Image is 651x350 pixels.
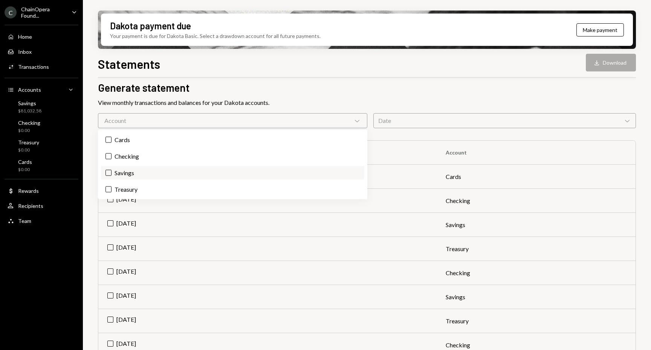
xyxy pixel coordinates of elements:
[5,6,17,18] div: C
[437,261,636,285] td: Checking
[437,237,636,261] td: Treasury
[18,167,32,173] div: $0.00
[437,141,636,165] th: Account
[5,30,78,43] a: Home
[98,56,160,71] h1: Statements
[105,153,112,159] button: Checking
[18,203,43,209] div: Recipients
[5,60,78,73] a: Transactions
[5,184,78,197] a: Rewards
[18,108,41,114] div: $81,032.58
[5,83,78,96] a: Accounts
[98,113,367,128] div: Account
[18,159,32,165] div: Cards
[18,100,41,106] div: Savings
[5,156,78,174] a: Cards$0.00
[101,166,364,180] label: Savings
[18,218,31,224] div: Team
[21,6,66,19] div: ChainOpera Found...
[101,133,364,147] label: Cards
[98,80,636,95] h2: Generate statement
[18,33,32,40] div: Home
[437,309,636,333] td: Treasury
[5,98,78,116] a: Savings$81,032.58
[18,127,40,134] div: $0.00
[5,199,78,212] a: Recipients
[437,165,636,189] td: Cards
[5,45,78,58] a: Inbox
[18,147,39,153] div: $0.00
[110,32,321,40] div: Your payment is due for Dakota Basic. Select a drawdown account for all future payments.
[18,188,39,194] div: Rewards
[437,213,636,237] td: Savings
[437,189,636,213] td: Checking
[101,183,364,196] label: Treasury
[110,20,191,32] div: Dakota payment due
[18,64,49,70] div: Transactions
[576,23,624,36] button: Make payment
[18,48,32,55] div: Inbox
[18,86,41,93] div: Accounts
[18,120,40,126] div: Checking
[101,150,364,163] label: Checking
[98,98,636,107] div: View monthly transactions and balances for your Dakota accounts.
[373,113,636,128] div: Date
[105,170,112,176] button: Savings
[105,186,112,192] button: Treasury
[105,137,112,143] button: Cards
[5,137,78,155] a: Treasury$0.00
[5,117,78,135] a: Checking$0.00
[437,285,636,309] td: Savings
[18,139,39,145] div: Treasury
[5,214,78,227] a: Team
